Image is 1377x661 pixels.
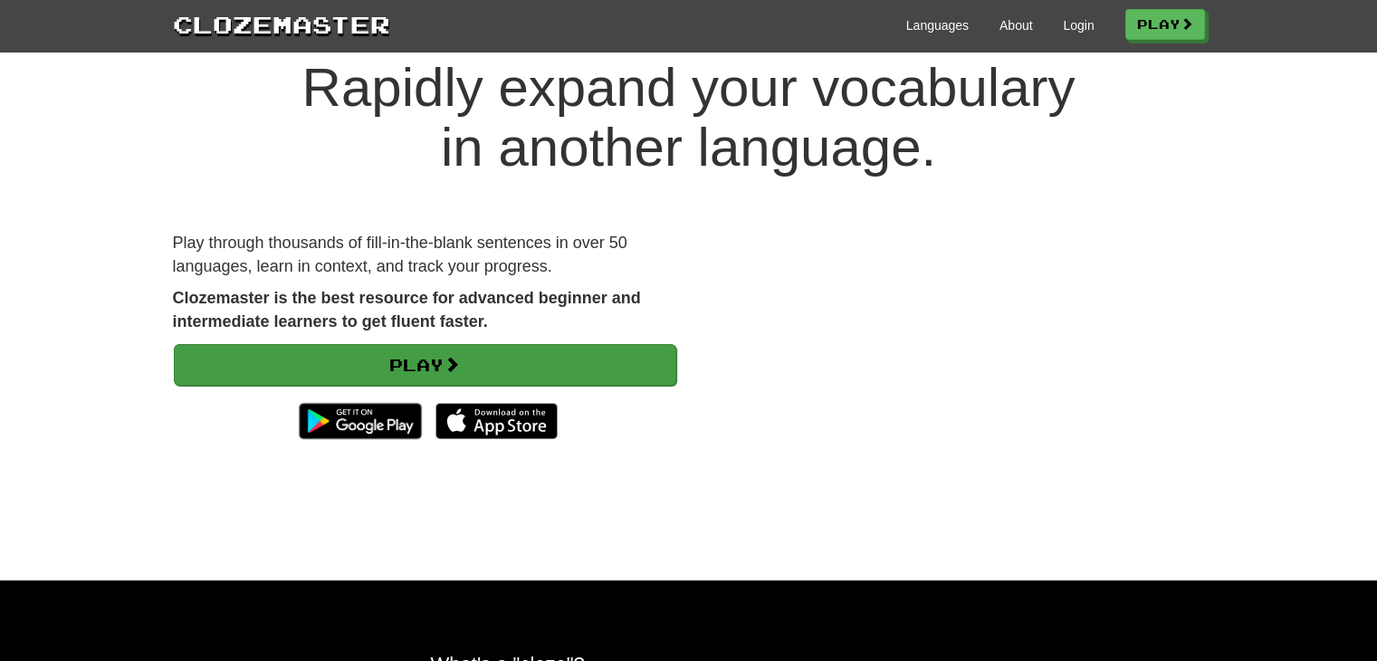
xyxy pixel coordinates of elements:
p: Play through thousands of fill-in-the-blank sentences in over 50 languages, learn in context, and... [173,232,675,278]
img: Download_on_the_App_Store_Badge_US-UK_135x40-25178aeef6eb6b83b96f5f2d004eda3bffbb37122de64afbaef7... [435,403,558,439]
a: Play [1125,9,1205,40]
a: Login [1063,16,1094,34]
strong: Clozemaster is the best resource for advanced beginner and intermediate learners to get fluent fa... [173,289,641,330]
a: Languages [906,16,969,34]
a: Play [174,344,676,386]
a: Clozemaster [173,7,390,41]
img: Get it on Google Play [290,394,430,448]
a: About [999,16,1033,34]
